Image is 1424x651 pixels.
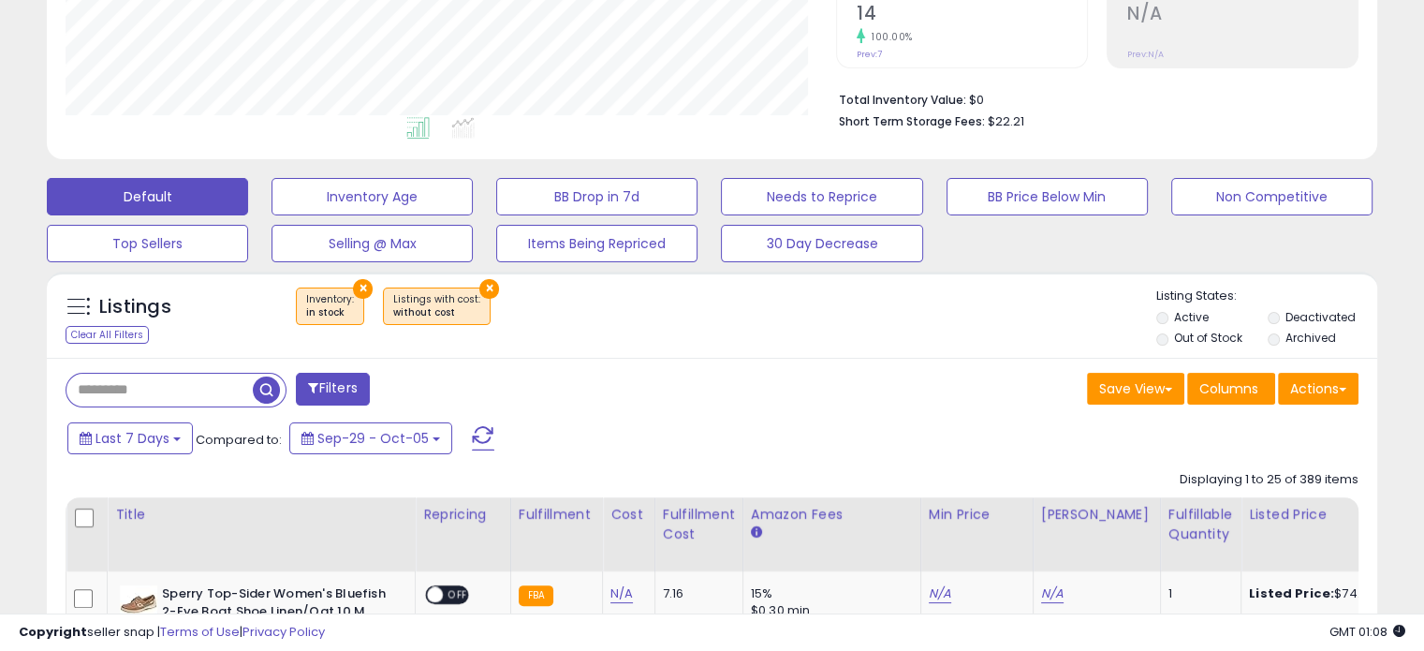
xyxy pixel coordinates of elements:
[610,584,633,603] a: N/A
[1041,505,1152,525] div: [PERSON_NAME]
[1041,584,1064,603] a: N/A
[839,87,1344,110] li: $0
[839,92,966,108] b: Total Inventory Value:
[496,225,697,262] button: Items Being Repriced
[1174,330,1242,346] label: Out of Stock
[66,326,149,344] div: Clear All Filters
[423,505,503,525] div: Repricing
[1285,309,1355,325] label: Deactivated
[115,505,407,525] div: Title
[1249,584,1334,602] b: Listed Price:
[857,49,882,60] small: Prev: 7
[839,113,985,129] b: Short Term Storage Fees:
[393,306,480,319] div: without cost
[1278,373,1358,405] button: Actions
[1199,379,1258,398] span: Columns
[988,112,1024,130] span: $22.21
[196,431,282,449] span: Compared to:
[306,292,354,320] span: Inventory :
[610,505,647,525] div: Cost
[751,505,913,525] div: Amazon Fees
[857,3,1087,28] h2: 14
[296,373,369,406] button: Filters
[479,279,499,299] button: ×
[67,422,193,454] button: Last 7 Days
[519,505,595,525] div: Fulfillment
[242,623,325,641] a: Privacy Policy
[272,178,473,215] button: Inventory Age
[306,306,354,319] div: in stock
[289,422,452,454] button: Sep-29 - Oct-05
[160,623,240,641] a: Terms of Use
[443,587,473,603] span: OFF
[751,525,762,541] small: Amazon Fees.
[663,585,728,602] div: 7.16
[353,279,373,299] button: ×
[1156,288,1377,305] p: Listing States:
[47,178,248,215] button: Default
[1180,471,1358,489] div: Displaying 1 to 25 of 389 items
[120,585,157,623] img: 41AXPDEVPRL._SL40_.jpg
[99,294,171,320] h5: Listings
[95,429,169,448] span: Last 7 Days
[929,505,1025,525] div: Min Price
[929,584,951,603] a: N/A
[865,30,913,44] small: 100.00%
[751,585,906,602] div: 15%
[19,623,87,641] strong: Copyright
[1168,585,1226,602] div: 1
[721,178,922,215] button: Needs to Reprice
[1127,3,1358,28] h2: N/A
[519,585,553,606] small: FBA
[1329,623,1405,641] span: 2025-10-13 01:08 GMT
[1174,309,1209,325] label: Active
[393,292,480,320] span: Listings with cost :
[1087,373,1184,405] button: Save View
[1285,330,1335,346] label: Archived
[1249,585,1404,602] div: $74.98
[1249,505,1411,525] div: Listed Price
[162,585,389,625] b: Sperry Top-Sider Women's Bluefish 2-Eye Boat Shoe,Linen/Oat,10 M
[19,624,325,642] div: seller snap | |
[272,225,473,262] button: Selling @ Max
[1127,49,1164,60] small: Prev: N/A
[721,225,922,262] button: 30 Day Decrease
[663,505,735,544] div: Fulfillment Cost
[1171,178,1373,215] button: Non Competitive
[947,178,1148,215] button: BB Price Below Min
[47,225,248,262] button: Top Sellers
[496,178,697,215] button: BB Drop in 7d
[1168,505,1233,544] div: Fulfillable Quantity
[1187,373,1275,405] button: Columns
[317,429,429,448] span: Sep-29 - Oct-05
